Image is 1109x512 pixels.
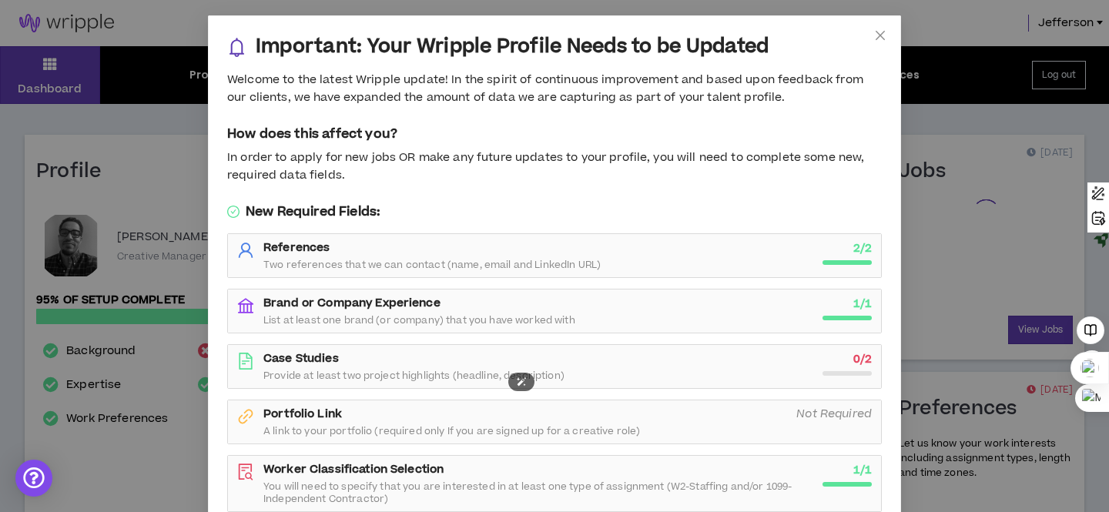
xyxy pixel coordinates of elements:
button: Close [859,15,901,57]
h5: New Required Fields: [227,202,882,221]
span: Two references that we can contact (name, email and LinkedIn URL) [263,259,601,271]
strong: 2 / 2 [853,240,872,256]
strong: References [263,239,330,256]
span: A link to your portfolio (required only If you are signed up for a creative role) [263,425,640,437]
strong: 1 / 1 [853,462,872,478]
h3: Important: Your Wripple Profile Needs to be Updated [256,35,769,59]
span: Provide at least two project highlights (headline, description) [263,370,565,382]
strong: Portfolio Link [263,406,342,422]
span: bank [237,297,254,314]
span: close [874,29,886,42]
span: You will need to specify that you are interested in at least one type of assignment (W2-Staffing ... [263,480,813,505]
span: user [237,242,254,259]
i: Not Required [796,406,872,422]
strong: 1 / 1 [853,296,872,312]
div: In order to apply for new jobs OR make any future updates to your profile, you will need to compl... [227,149,882,184]
strong: Brand or Company Experience [263,295,441,311]
strong: Case Studies [263,350,339,366]
h5: How does this affect you? [227,125,882,143]
div: Welcome to the latest Wripple update! In the spirit of continuous improvement and based upon feed... [227,72,882,106]
strong: 0 / 2 [853,351,872,367]
span: bell [227,38,246,57]
span: file-text [237,353,254,370]
span: List at least one brand (or company) that you have worked with [263,314,575,326]
span: check-circle [227,206,240,218]
div: Open Intercom Messenger [15,460,52,497]
span: file-search [237,463,254,480]
strong: Worker Classification Selection [263,461,444,477]
span: link [237,408,254,425]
